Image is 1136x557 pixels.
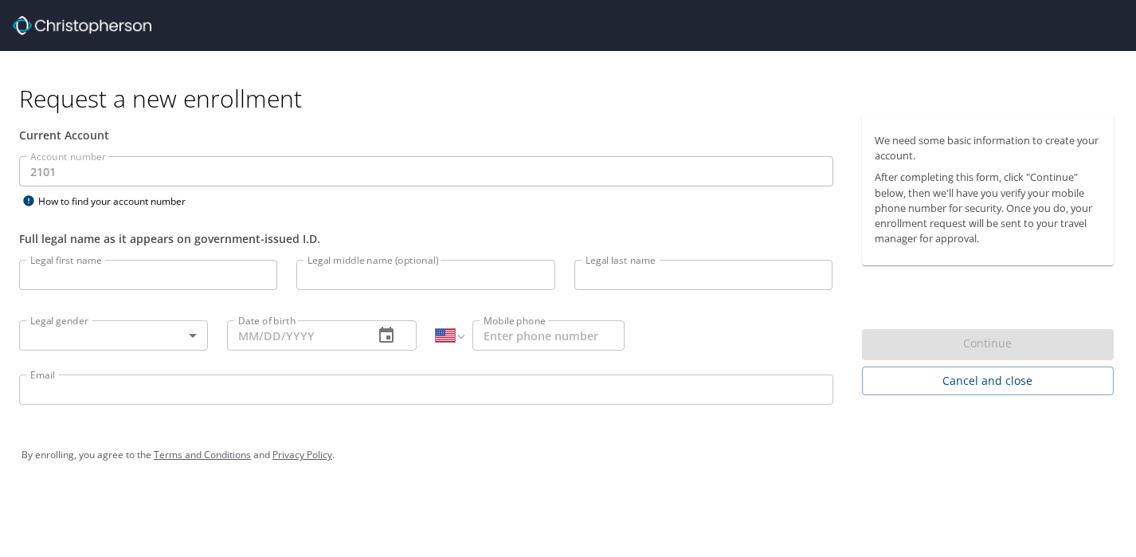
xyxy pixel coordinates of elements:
p: After completing this form, click "Continue" below, then we'll have you verify your mobile phone ... [875,170,1102,246]
input: Enter phone number [472,320,625,351]
a: Terms and Conditions [154,448,251,461]
span: Cancel and close [875,371,1102,391]
div: Full legal name as it appears on government-issued I.D. [19,230,833,247]
button: Cancel and close [862,367,1114,396]
p: We need some basic information to create your account. [875,133,1102,163]
img: cbt logo [13,16,151,35]
a: Privacy Policy [272,448,332,461]
h1: Request a new enrollment [19,83,1126,114]
div: Current Account [19,127,833,143]
div: How to find your account number [19,191,218,211]
div: By enrolling, you agree to the and . [22,435,1114,475]
div: ​ [19,320,208,351]
input: MM/DD/YYYY [227,320,360,351]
